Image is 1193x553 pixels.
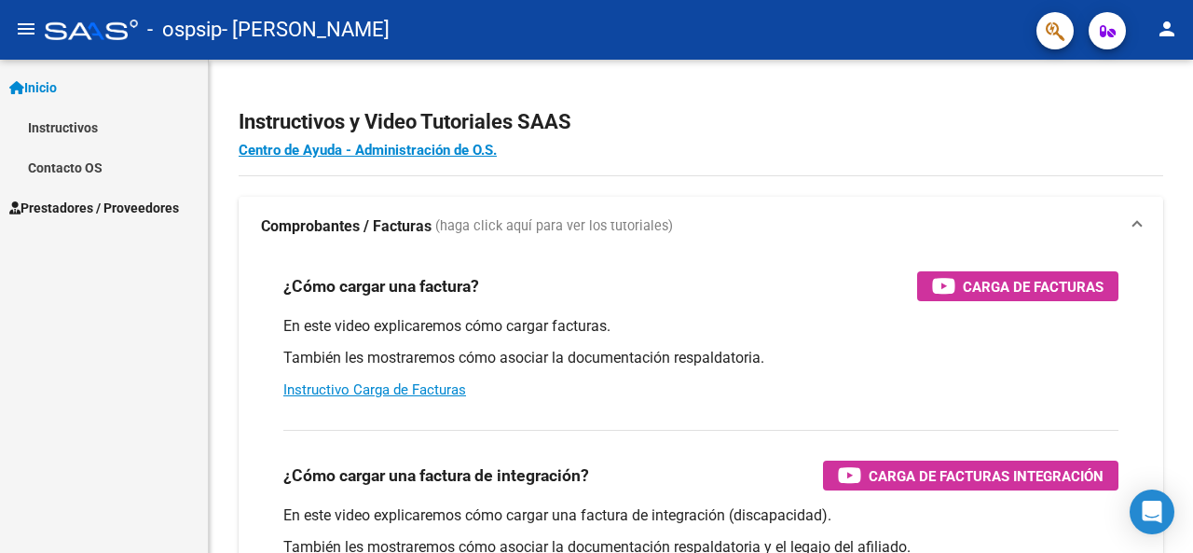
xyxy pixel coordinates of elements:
span: Carga de Facturas Integración [869,464,1104,488]
mat-expansion-panel-header: Comprobantes / Facturas (haga click aquí para ver los tutoriales) [239,197,1163,256]
a: Instructivo Carga de Facturas [283,381,466,398]
span: - [PERSON_NAME] [222,9,390,50]
span: (haga click aquí para ver los tutoriales) [435,216,673,237]
p: También les mostraremos cómo asociar la documentación respaldatoria. [283,348,1118,368]
button: Carga de Facturas Integración [823,461,1118,491]
a: Centro de Ayuda - Administración de O.S. [239,142,497,159]
p: En este video explicaremos cómo cargar una factura de integración (discapacidad). [283,505,1118,526]
h2: Instructivos y Video Tutoriales SAAS [239,104,1163,140]
strong: Comprobantes / Facturas [261,216,432,237]
span: Prestadores / Proveedores [9,198,179,218]
div: Open Intercom Messenger [1130,490,1174,534]
mat-icon: person [1156,18,1178,40]
span: Inicio [9,77,57,98]
span: Carga de Facturas [963,275,1104,298]
mat-icon: menu [15,18,37,40]
button: Carga de Facturas [917,271,1118,301]
p: En este video explicaremos cómo cargar facturas. [283,316,1118,337]
span: - ospsip [147,9,222,50]
h3: ¿Cómo cargar una factura de integración? [283,463,589,489]
h3: ¿Cómo cargar una factura? [283,273,479,299]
